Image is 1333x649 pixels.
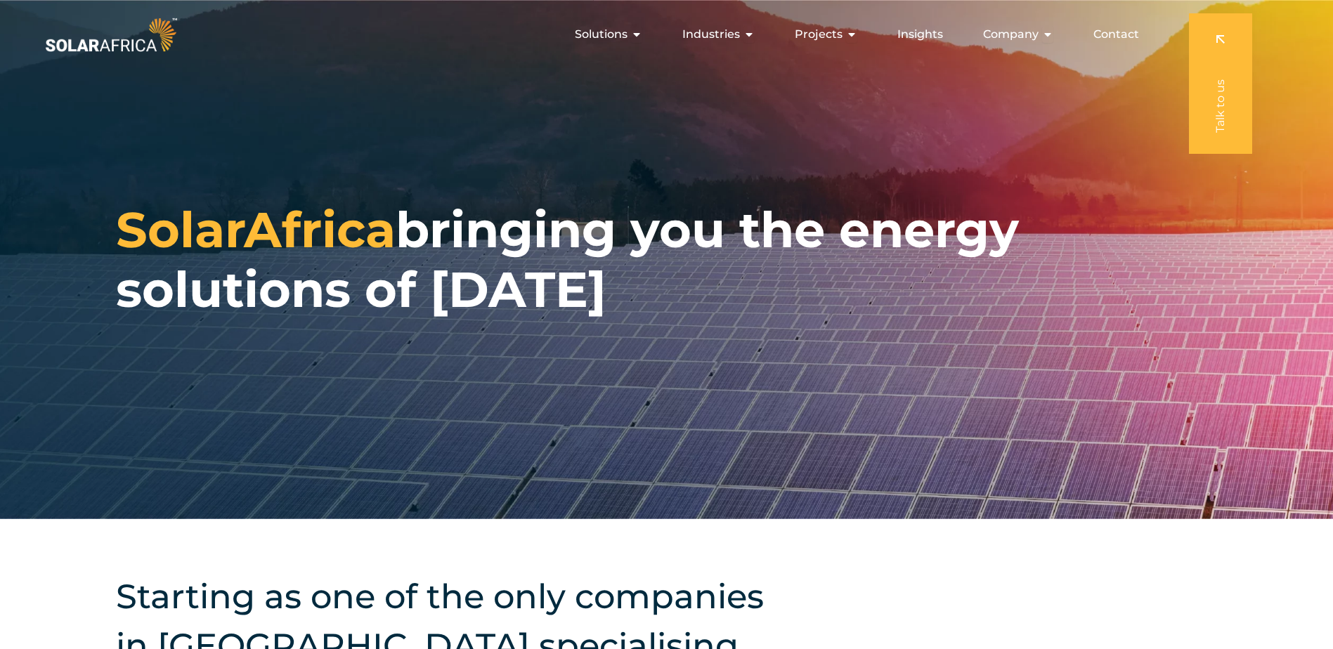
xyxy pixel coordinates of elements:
a: Insights [897,26,943,43]
div: Menu Toggle [180,20,1150,48]
span: SolarAfrica [116,199,396,260]
span: Company [983,26,1039,43]
span: Solutions [575,26,628,43]
a: Contact [1093,26,1139,43]
h1: bringing you the energy solutions of [DATE] [116,200,1217,320]
span: Industries [682,26,740,43]
nav: Menu [180,20,1150,48]
span: Projects [795,26,843,43]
